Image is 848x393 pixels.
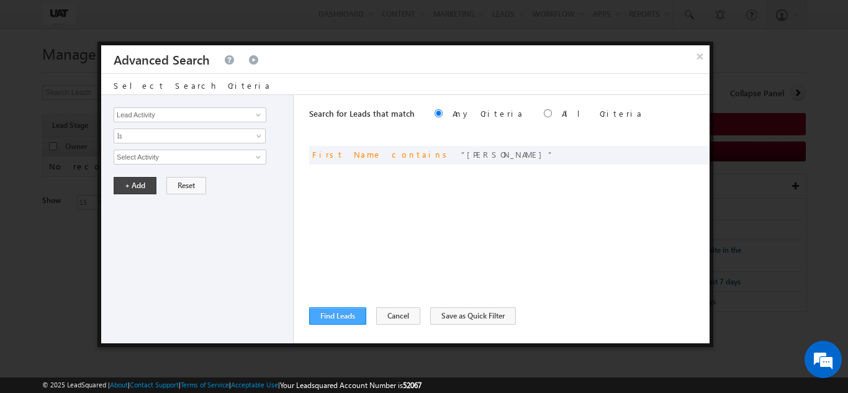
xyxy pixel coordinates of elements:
a: Show All Items [249,151,264,163]
span: First Name [312,149,382,160]
label: All Criteria [562,108,643,119]
button: Save as Quick Filter [430,307,516,325]
a: Show All Items [249,109,264,121]
input: Type to Search [114,107,266,122]
a: About [110,381,128,389]
span: Select Search Criteria [114,80,271,91]
button: Reset [166,177,206,194]
span: Search for Leads that match [309,108,415,119]
a: Is [114,129,266,143]
span: © 2025 LeadSquared | | | | | [42,379,422,391]
span: 52067 [403,381,422,390]
a: Terms of Service [181,381,229,389]
a: Contact Support [130,381,179,389]
a: Acceptable Use [231,381,278,389]
button: Find Leads [309,307,366,325]
span: Is [114,130,249,142]
label: Any Criteria [453,108,524,119]
button: Cancel [376,307,420,325]
button: × [690,45,710,67]
span: contains [392,149,451,160]
span: [PERSON_NAME] [461,149,554,160]
span: Your Leadsquared Account Number is [280,381,422,390]
h3: Advanced Search [114,45,210,73]
input: Type to Search [114,150,266,165]
button: + Add [114,177,156,194]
